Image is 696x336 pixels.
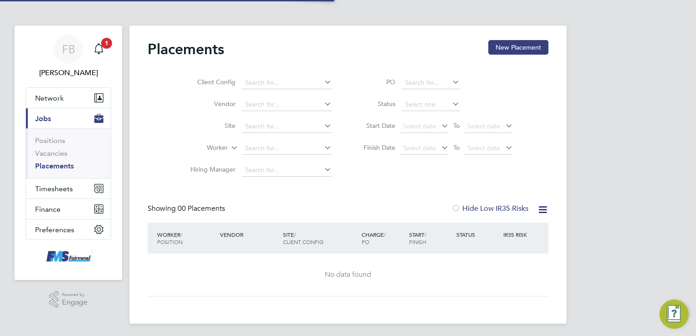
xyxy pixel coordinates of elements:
[90,35,108,64] a: 1
[183,165,235,173] label: Hiring Manager
[660,300,689,329] button: Engage Resource Center
[467,122,500,130] span: Select date
[35,184,73,193] span: Timesheets
[242,142,332,155] input: Search for...
[359,226,407,250] div: Charge
[35,114,51,123] span: Jobs
[178,204,225,213] span: 00 Placements
[242,98,332,111] input: Search for...
[454,226,502,243] div: Status
[407,226,454,250] div: Start
[283,231,323,245] span: / Client Config
[35,94,64,102] span: Network
[62,299,87,306] span: Engage
[354,78,395,86] label: PO
[242,164,332,177] input: Search for...
[26,178,111,199] button: Timesheets
[26,128,111,178] div: Jobs
[148,204,227,214] div: Showing
[35,225,74,234] span: Preferences
[26,108,111,128] button: Jobs
[26,35,111,78] a: FB[PERSON_NAME]
[409,231,426,245] span: / Finish
[62,43,75,55] span: FB
[26,88,111,108] button: Network
[354,143,395,152] label: Finish Date
[26,67,111,78] span: Fiona Bird
[157,270,539,280] div: No data found
[183,100,235,108] label: Vendor
[15,25,122,280] nav: Main navigation
[26,199,111,219] button: Finance
[35,149,67,158] a: Vacancies
[450,120,462,132] span: To
[403,122,436,130] span: Select date
[101,38,112,49] span: 1
[44,249,92,264] img: f-mead-logo-retina.png
[26,249,111,264] a: Go to home page
[467,144,500,152] span: Select date
[155,226,218,250] div: Worker
[175,143,228,153] label: Worker
[354,122,395,130] label: Start Date
[451,204,528,213] label: Hide Low IR35 Risks
[450,142,462,153] span: To
[501,226,532,243] div: IR35 Risk
[35,136,65,145] a: Positions
[242,76,332,89] input: Search for...
[218,226,281,243] div: Vendor
[242,120,332,133] input: Search for...
[26,219,111,239] button: Preferences
[62,291,87,299] span: Powered by
[488,40,548,55] button: New Placement
[35,205,61,214] span: Finance
[402,98,460,111] input: Select one
[49,291,88,308] a: Powered byEngage
[281,226,359,250] div: Site
[183,78,235,86] label: Client Config
[148,40,224,58] h2: Placements
[403,144,436,152] span: Select date
[362,231,385,245] span: / PO
[35,162,74,170] a: Placements
[183,122,235,130] label: Site
[354,100,395,108] label: Status
[402,76,460,89] input: Search for...
[157,231,183,245] span: / Position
